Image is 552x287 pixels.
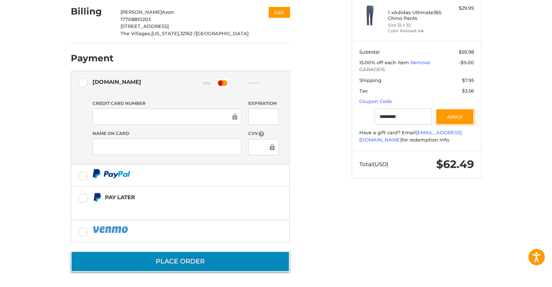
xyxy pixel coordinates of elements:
[269,7,290,17] button: Edit
[388,22,443,28] li: Size 32 x 32
[248,130,278,137] label: CVV
[120,9,162,15] span: [PERSON_NAME]
[359,88,368,94] span: Tax
[359,60,410,65] span: 15.00% off each item
[71,53,114,64] h2: Payment
[410,60,430,65] a: Remove
[93,169,130,178] img: PayPal icon
[359,77,381,83] span: Shipping
[359,130,462,143] a: [EMAIL_ADDRESS][DOMAIN_NAME]
[388,28,443,34] li: Color Peloved Ink
[93,76,141,88] div: [DOMAIN_NAME]
[462,77,474,83] span: $7.95
[375,108,432,125] input: Gift Certificate or Coupon Code
[71,6,113,17] h2: Billing
[162,9,174,15] span: Axon
[359,161,388,168] span: Total (USD)
[151,30,180,36] span: [US_STATE],
[93,225,130,234] img: PayPal icon
[359,129,474,143] div: Have a gift card? Email for redemption info.
[359,66,474,73] span: GARAGE15
[93,205,244,211] iframe: PayPal Message 1
[359,49,380,55] span: Subtotal
[445,5,474,12] div: $29.99
[120,30,151,36] span: The Villages,
[248,100,278,107] label: Expiration
[492,267,552,287] iframe: Google Customer Reviews
[71,251,290,272] button: Place Order
[196,30,249,36] span: [GEOGRAPHIC_DATA]
[462,88,474,94] span: $3.56
[459,60,474,65] span: -$9.00
[180,30,196,36] span: 32162 /
[436,157,474,171] span: $62.49
[120,23,169,29] span: [STREET_ADDRESS]
[459,49,474,55] span: $59.98
[93,193,102,202] img: Pay Later icon
[388,9,443,21] h4: 1 x Adidas Ultimate365 Chino Pants
[359,98,392,104] a: Coupon Code
[105,191,244,203] div: Pay Later
[120,16,151,22] span: 17708810203
[436,108,474,125] button: Apply
[93,130,241,137] label: Name on Card
[93,100,241,107] label: Credit Card Number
